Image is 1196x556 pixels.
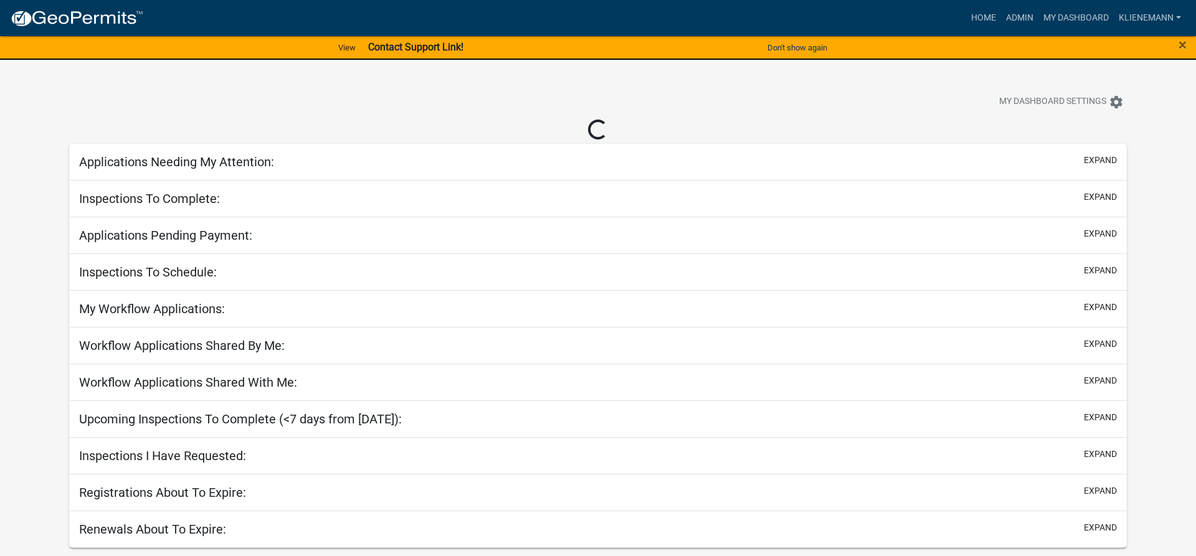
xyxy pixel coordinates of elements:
[79,338,285,353] h5: Workflow Applications Shared By Me:
[1114,6,1186,30] a: klienemann
[79,412,402,426] h5: Upcoming Inspections To Complete (<7 days from [DATE]):
[79,375,297,390] h5: Workflow Applications Shared With Me:
[1084,154,1117,167] button: expand
[762,37,832,58] button: Don't show again
[1001,6,1038,30] a: Admin
[1084,521,1117,534] button: expand
[1084,411,1117,424] button: expand
[79,448,246,463] h5: Inspections I Have Requested:
[368,41,463,53] strong: Contact Support Link!
[999,95,1106,110] span: My Dashboard Settings
[1084,301,1117,314] button: expand
[1084,374,1117,387] button: expand
[1084,264,1117,277] button: expand
[1084,191,1117,204] button: expand
[966,6,1001,30] a: Home
[79,485,246,500] h5: Registrations About To Expire:
[1084,448,1117,461] button: expand
[333,37,361,58] a: View
[989,90,1134,114] button: My Dashboard Settingssettings
[1084,227,1117,240] button: expand
[79,522,226,537] h5: Renewals About To Expire:
[79,228,252,243] h5: Applications Pending Payment:
[1109,95,1124,110] i: settings
[1084,484,1117,497] button: expand
[1179,36,1187,54] span: ×
[1084,337,1117,351] button: expand
[79,265,217,280] h5: Inspections To Schedule:
[1179,37,1187,52] button: Close
[79,154,274,169] h5: Applications Needing My Attention:
[79,191,220,206] h5: Inspections To Complete:
[79,301,225,316] h5: My Workflow Applications:
[1038,6,1114,30] a: My Dashboard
